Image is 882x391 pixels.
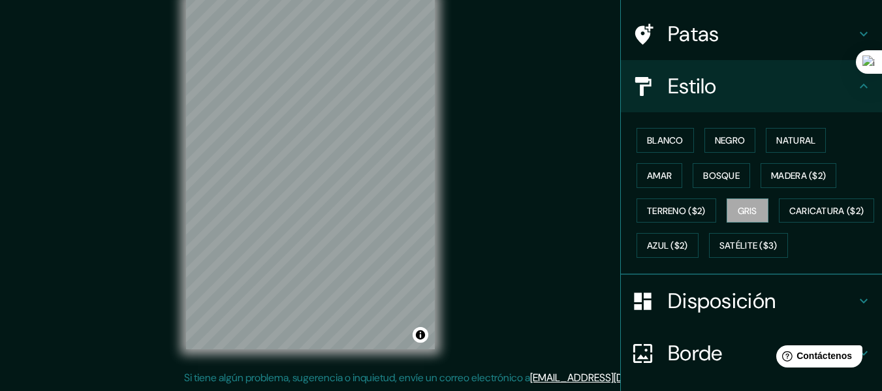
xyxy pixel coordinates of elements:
[776,134,815,146] font: Natural
[647,205,706,217] font: Terreno ($2)
[771,170,826,181] font: Madera ($2)
[719,240,778,252] font: Satélite ($3)
[668,72,717,100] font: Estilo
[637,163,682,188] button: Amar
[637,233,699,258] button: Azul ($2)
[738,205,757,217] font: Gris
[647,240,688,252] font: Azul ($2)
[530,371,691,384] a: [EMAIL_ADDRESS][DOMAIN_NAME]
[715,134,746,146] font: Negro
[668,287,776,315] font: Disposición
[761,163,836,188] button: Madera ($2)
[703,170,740,181] font: Bosque
[779,198,875,223] button: Caricatura ($2)
[727,198,768,223] button: Gris
[637,198,716,223] button: Terreno ($2)
[766,340,868,377] iframe: Lanzador de widgets de ayuda
[647,134,684,146] font: Blanco
[647,170,672,181] font: Amar
[413,327,428,343] button: Activar o desactivar atribución
[709,233,788,258] button: Satélite ($3)
[621,275,882,327] div: Disposición
[704,128,756,153] button: Negro
[766,128,826,153] button: Natural
[621,60,882,112] div: Estilo
[668,20,719,48] font: Patas
[621,327,882,379] div: Borde
[789,205,864,217] font: Caricatura ($2)
[668,339,723,367] font: Borde
[184,371,530,384] font: Si tiene algún problema, sugerencia o inquietud, envíe un correo electrónico a
[693,163,750,188] button: Bosque
[621,8,882,60] div: Patas
[637,128,694,153] button: Blanco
